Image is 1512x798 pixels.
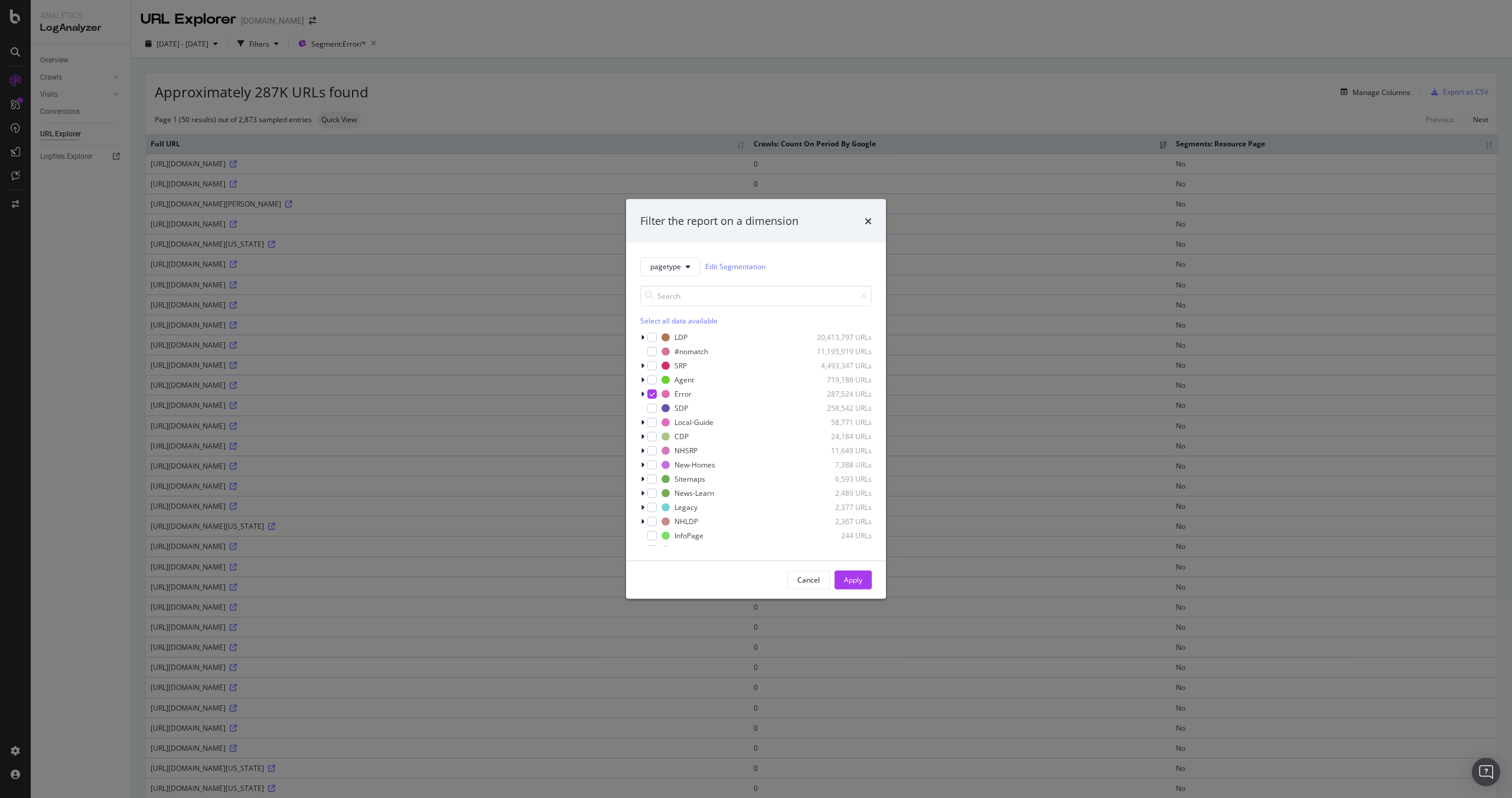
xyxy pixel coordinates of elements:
[640,315,872,325] div: Select all data available
[674,375,694,385] div: Agent
[650,261,681,272] span: pagetype
[674,545,728,555] div: POI_Deprecated
[814,446,872,456] div: 11,649 URLs
[814,545,872,555] div: 44 URLs
[640,214,799,229] div: Filter the report on a dimension
[674,516,698,526] div: NHLDP
[674,446,698,456] div: NHSRP
[626,199,886,599] div: modal
[844,575,862,585] div: Apply
[674,403,688,413] div: SDP
[814,417,872,427] div: 58,771 URLs
[787,570,830,589] button: Cancel
[1472,758,1500,786] div: Open Intercom Messenger
[705,260,765,273] a: Edit Segmentation
[674,474,705,484] div: Sitemaps
[674,502,698,512] div: Legacy
[814,389,872,399] div: 287,524 URLs
[814,332,872,342] div: 20,413,797 URLs
[640,257,700,276] button: pagetype
[674,488,714,498] div: News-Learn
[674,460,715,470] div: New-Homes
[674,389,692,399] div: Error
[814,488,872,498] div: 2,489 URLs
[814,375,872,385] div: 719,186 URLs
[674,431,689,441] div: CDP
[814,516,872,526] div: 2,367 URLs
[814,502,872,512] div: 2,377 URLs
[674,417,713,427] div: Local-Guide
[640,285,872,306] input: Search
[814,403,872,413] div: 258,542 URLs
[674,361,687,371] div: SRP
[814,460,872,470] div: 7,388 URLs
[814,361,872,371] div: 4,493,347 URLs
[814,431,872,441] div: 24,184 URLs
[674,332,687,342] div: LDP
[835,570,872,589] button: Apply
[814,531,872,541] div: 244 URLs
[814,474,872,484] div: 6,593 URLs
[674,346,708,357] div: #nomatch
[797,575,820,585] div: Cancel
[674,531,703,541] div: InfoPage
[814,346,872,357] div: 11,195,919 URLs
[865,214,872,229] div: times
